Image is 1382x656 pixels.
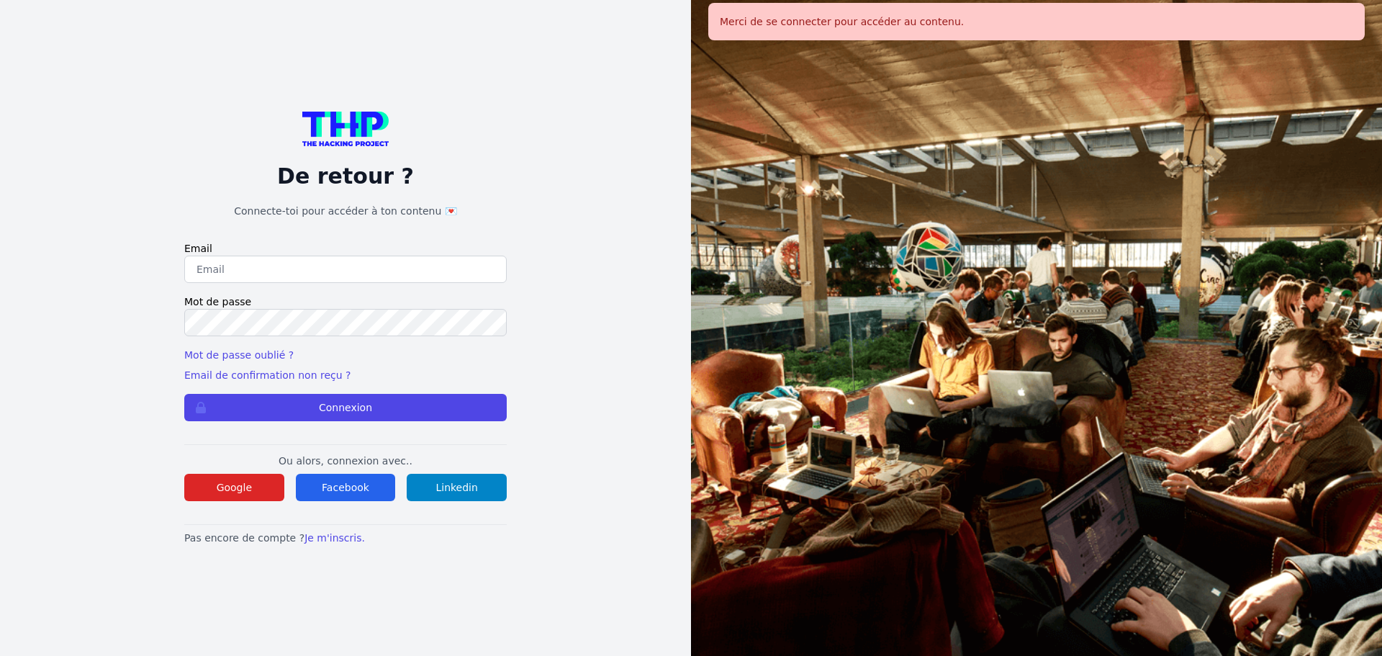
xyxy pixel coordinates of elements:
button: Google [184,474,284,501]
a: Email de confirmation non reçu ? [184,369,351,381]
button: Connexion [184,394,507,421]
input: Email [184,256,507,283]
div: Merci de se connecter pour accéder au contenu. [708,3,1365,40]
a: Mot de passe oublié ? [184,349,294,361]
label: Email [184,241,507,256]
button: Linkedin [407,474,507,501]
h1: Connecte-toi pour accéder à ton contenu 💌 [184,204,507,218]
img: logo [302,112,389,146]
button: Facebook [296,474,396,501]
p: Ou alors, connexion avec.. [184,454,507,468]
label: Mot de passe [184,295,507,309]
a: Je m'inscris. [304,532,365,544]
p: De retour ? [184,163,507,189]
p: Pas encore de compte ? [184,531,507,545]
